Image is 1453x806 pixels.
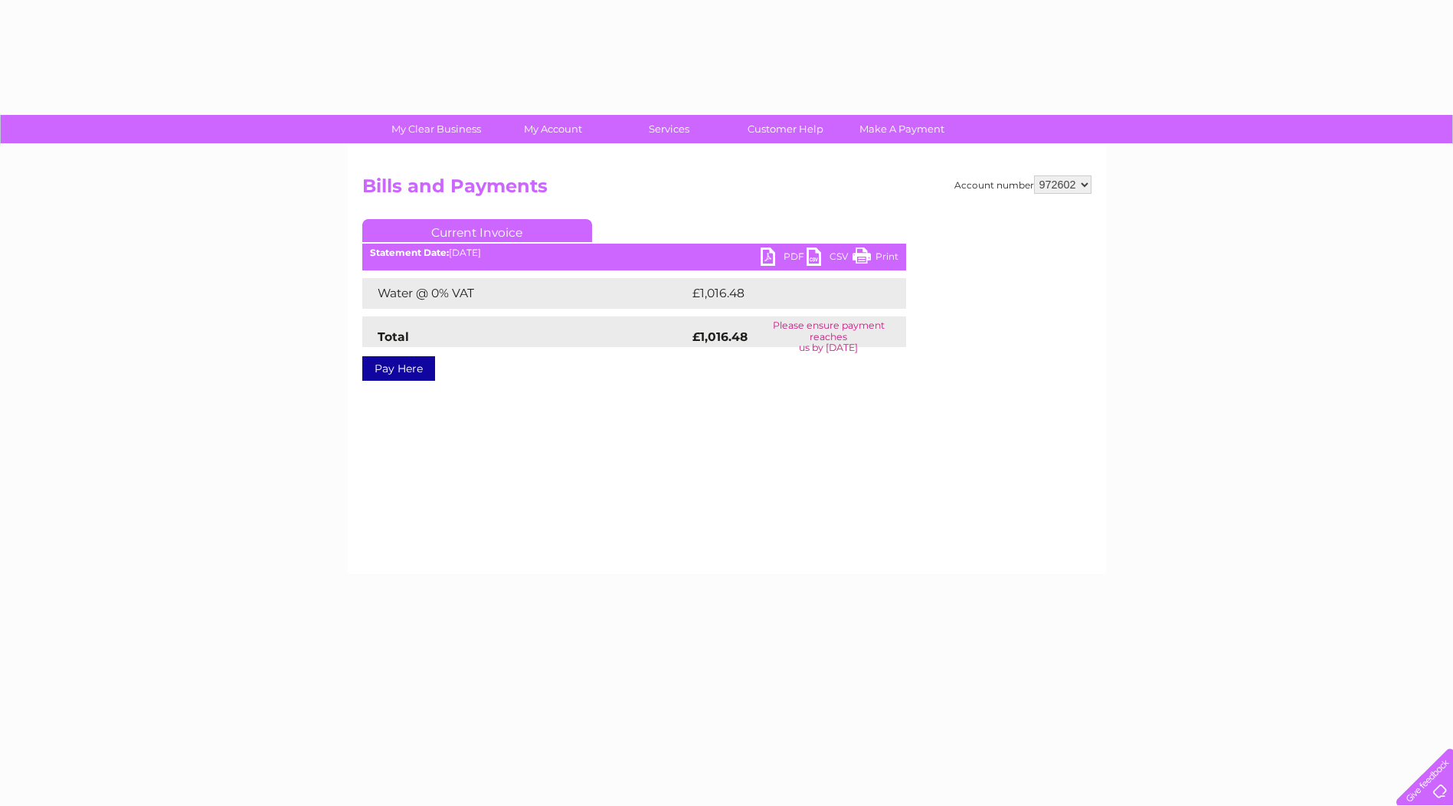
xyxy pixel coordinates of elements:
[362,219,592,242] a: Current Invoice
[606,115,732,143] a: Services
[378,329,409,344] strong: Total
[751,316,906,357] td: Please ensure payment reaches us by [DATE]
[373,115,499,143] a: My Clear Business
[362,175,1091,205] h2: Bills and Payments
[839,115,965,143] a: Make A Payment
[954,175,1091,194] div: Account number
[370,247,449,258] b: Statement Date:
[362,278,689,309] td: Water @ 0% VAT
[362,356,435,381] a: Pay Here
[852,247,898,270] a: Print
[489,115,616,143] a: My Account
[807,247,852,270] a: CSV
[689,278,882,309] td: £1,016.48
[362,247,906,258] div: [DATE]
[692,329,748,344] strong: £1,016.48
[761,247,807,270] a: PDF
[722,115,849,143] a: Customer Help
